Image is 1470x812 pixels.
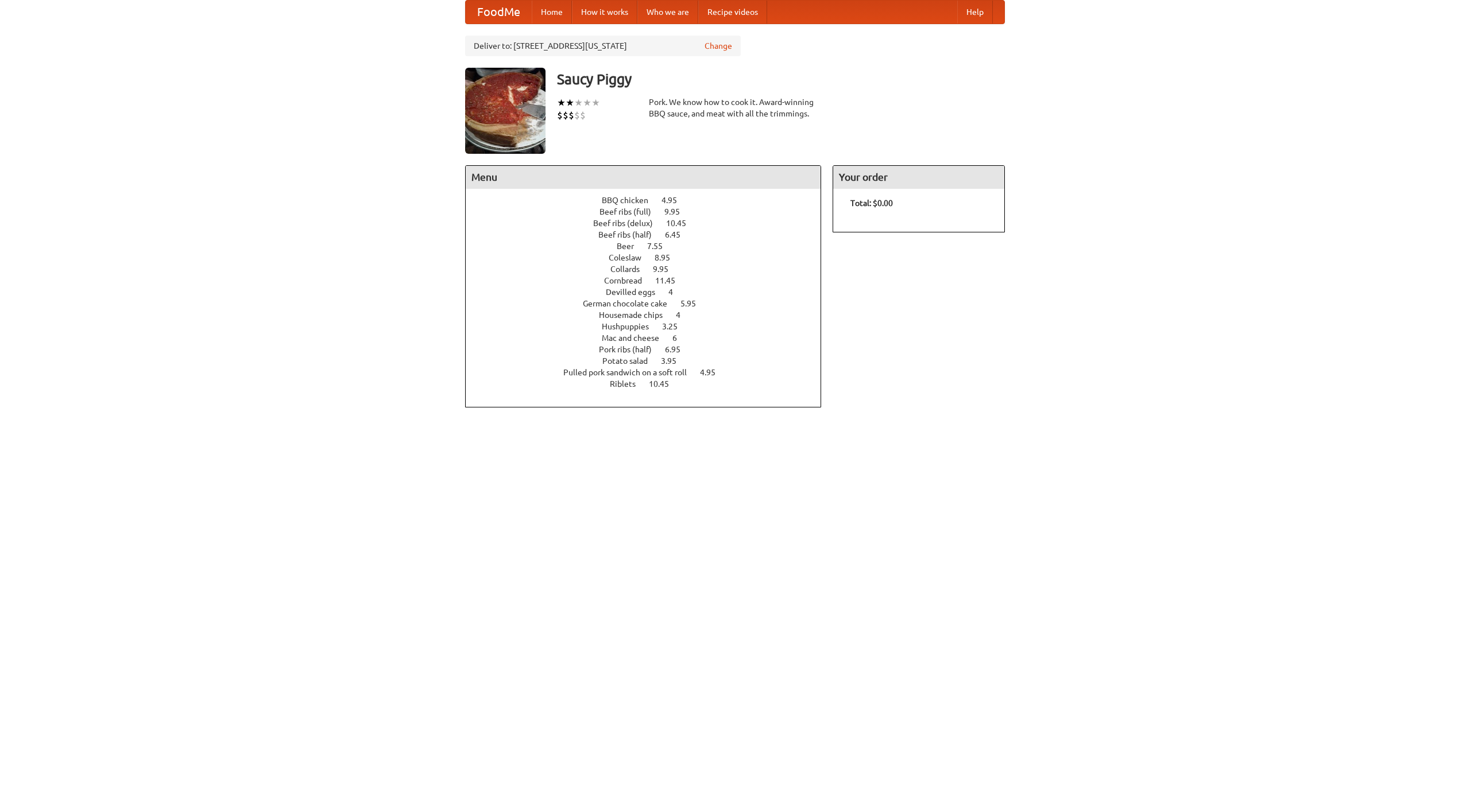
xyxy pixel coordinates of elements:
span: 9.95 [664,207,691,216]
span: 4 [676,310,692,320]
a: Coleslaw 8.95 [609,253,691,262]
li: $ [580,109,586,122]
h4: Your order [833,166,1004,189]
span: 6.45 [665,230,692,239]
span: 6.95 [665,345,692,354]
a: BBQ chicken 4.95 [602,196,698,205]
a: Potato salad 3.95 [602,356,698,366]
span: Hushpuppies [602,322,660,331]
a: Change [705,40,732,52]
h3: Saucy Piggy [557,68,1005,91]
span: 6 [672,333,688,343]
span: 5.95 [680,299,707,308]
span: 3.25 [662,322,689,331]
a: Who we are [637,1,698,24]
span: Pork ribs (half) [599,345,663,354]
span: 10.45 [666,219,698,228]
span: 9.95 [653,265,680,274]
span: Coleslaw [609,253,653,262]
a: How it works [572,1,637,24]
span: Mac and cheese [602,333,671,343]
li: $ [557,109,563,122]
a: Recipe videos [698,1,767,24]
b: Total: $0.00 [850,199,893,208]
span: Riblets [610,379,647,388]
span: 4.95 [661,196,688,205]
span: 3.95 [661,356,688,366]
img: angular.jpg [465,68,546,154]
a: Hushpuppies 3.25 [602,322,699,331]
li: $ [574,109,580,122]
div: Pork. We know how to cook it. Award-winning BBQ sauce, and meat with all the trimmings. [649,96,821,119]
span: 4.95 [700,368,727,377]
span: Devilled eggs [606,287,667,297]
span: Beef ribs (full) [599,207,663,216]
li: ★ [583,96,591,109]
a: Pork ribs (half) 6.95 [599,345,702,354]
span: Pulled pork sandwich on a soft roll [563,368,698,377]
span: 4 [668,287,684,297]
li: $ [563,109,568,122]
span: Beer [617,242,645,251]
div: Deliver to: [STREET_ADDRESS][US_STATE] [465,36,741,56]
a: Cornbread 11.45 [604,276,697,285]
span: Beef ribs (half) [598,230,663,239]
a: Beef ribs (half) 6.45 [598,230,702,239]
li: ★ [574,96,583,109]
a: Beer 7.55 [617,242,684,251]
a: Help [957,1,993,24]
span: Potato salad [602,356,659,366]
span: Housemade chips [599,310,674,320]
a: Home [532,1,572,24]
a: Housemade chips 4 [599,310,702,320]
span: 7.55 [647,242,674,251]
a: Pulled pork sandwich on a soft roll 4.95 [563,368,737,377]
span: Collards [610,265,651,274]
h4: Menu [466,166,821,189]
span: 10.45 [649,379,680,388]
a: Riblets 10.45 [610,379,690,388]
li: $ [568,109,574,122]
span: 8.95 [655,253,682,262]
li: ★ [566,96,574,109]
a: Devilled eggs 4 [606,287,694,297]
a: FoodMe [466,1,532,24]
span: Beef ribs (delux) [593,219,664,228]
a: German chocolate cake 5.95 [583,299,717,308]
a: Beef ribs (full) 9.95 [599,207,701,216]
span: 11.45 [655,276,687,285]
span: BBQ chicken [602,196,660,205]
span: Cornbread [604,276,653,285]
li: ★ [591,96,600,109]
li: ★ [557,96,566,109]
a: Mac and cheese 6 [602,333,698,343]
span: German chocolate cake [583,299,679,308]
a: Beef ribs (delux) 10.45 [593,219,707,228]
a: Collards 9.95 [610,265,690,274]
